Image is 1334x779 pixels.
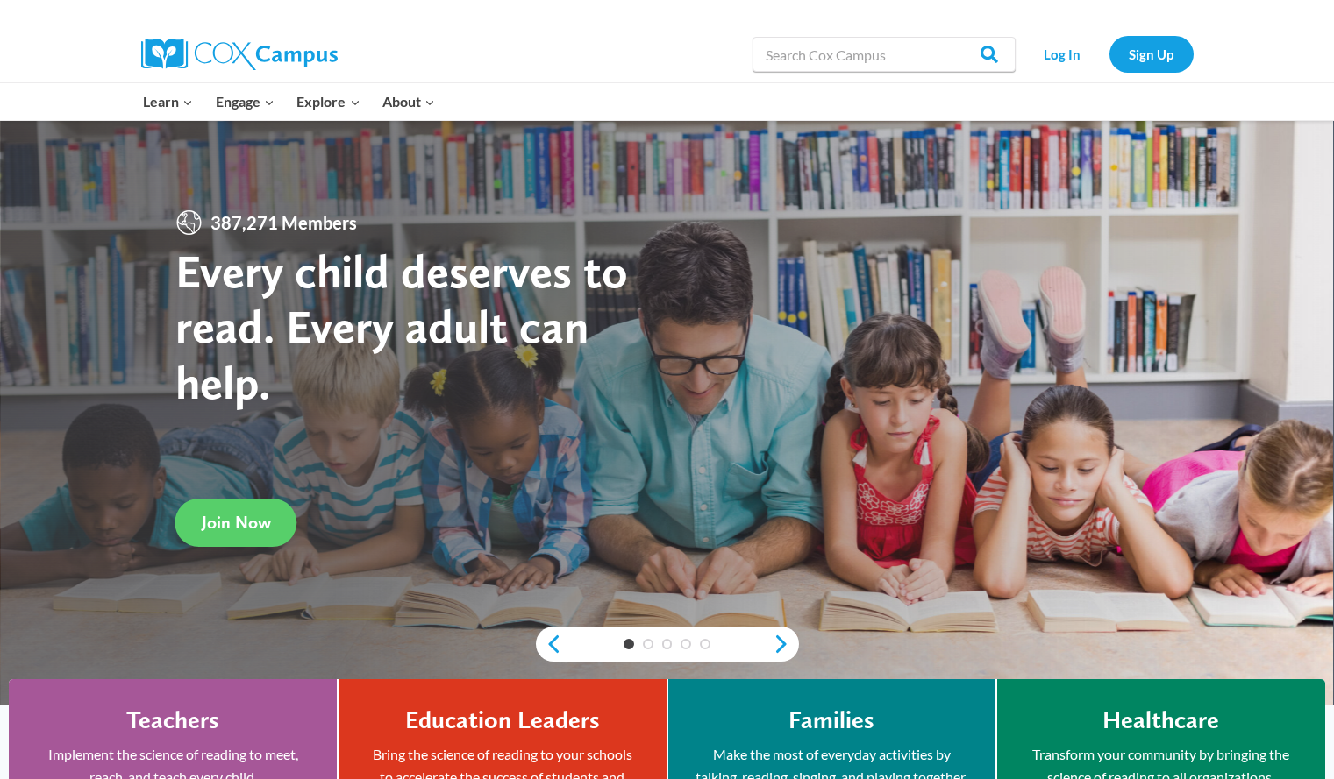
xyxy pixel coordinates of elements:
span: About [382,90,435,113]
span: Join Now [202,512,271,533]
a: 4 [681,639,691,649]
a: previous [536,634,562,655]
a: 2 [643,639,653,649]
a: Join Now [175,499,297,547]
h4: Healthcare [1102,705,1219,735]
input: Search Cox Campus [753,37,1016,72]
nav: Primary Navigation [132,83,446,120]
h4: Education Leaders [405,705,600,735]
nav: Secondary Navigation [1024,36,1194,72]
h4: Families [788,705,874,735]
a: 5 [700,639,710,649]
a: Log In [1024,36,1101,72]
span: 387,271 Members [203,209,364,237]
a: 1 [624,639,634,649]
a: next [773,634,799,655]
span: Learn [143,90,193,113]
span: Explore [296,90,360,113]
div: content slider buttons [536,627,799,662]
strong: Every child deserves to read. Every adult can help. [175,243,628,410]
a: 3 [662,639,673,649]
img: Cox Campus [141,39,338,70]
a: Sign Up [1109,36,1194,72]
h4: Teachers [126,705,219,735]
span: Engage [216,90,275,113]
